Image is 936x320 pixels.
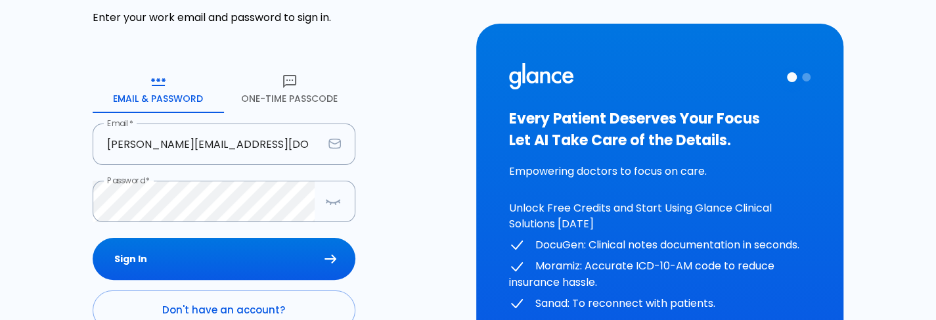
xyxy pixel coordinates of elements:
[509,164,811,179] p: Empowering doctors to focus on care.
[224,66,355,113] button: One-Time Passcode
[509,200,811,232] p: Unlock Free Credits and Start Using Glance Clinical Solutions [DATE]
[93,66,224,113] button: Email & Password
[93,10,460,26] p: Enter your work email and password to sign in.
[509,258,811,290] p: Moramiz: Accurate ICD-10-AM code to reduce insurance hassle.
[93,238,355,281] button: Sign In
[509,237,811,254] p: DocuGen: Clinical notes documentation in seconds.
[509,108,811,151] h3: Every Patient Deserves Your Focus Let AI Take Care of the Details.
[93,124,323,165] input: dr.ahmed@clinic.com
[509,296,811,312] p: Sanad: To reconnect with patients.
